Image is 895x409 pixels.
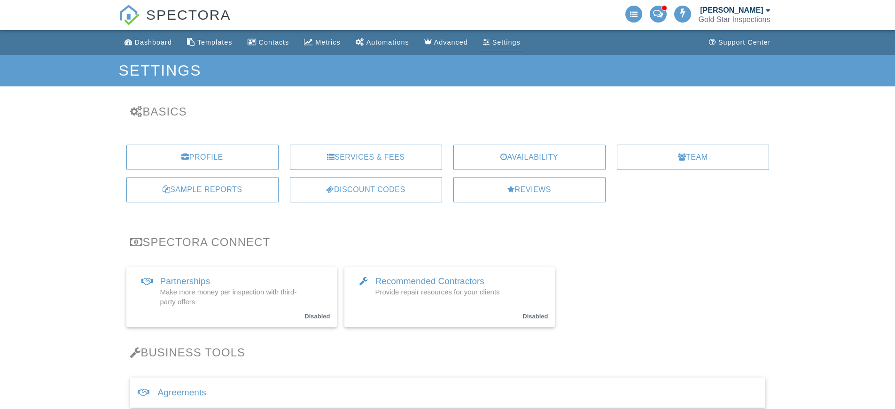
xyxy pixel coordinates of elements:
a: Services & Fees [290,145,442,170]
a: Sample Reports [126,177,279,202]
div: Templates [197,39,233,46]
div: Gold Star Inspections [699,15,770,24]
a: Settings [479,34,524,51]
h3: Basics [130,105,765,118]
a: Partnerships Make more money per inspection with third-party offers Disabled [126,267,337,327]
a: Templates [183,34,236,51]
div: Settings [492,39,521,46]
div: [PERSON_NAME] [700,6,763,15]
a: Automations (Advanced) [352,34,413,51]
h1: Settings [119,62,777,79]
span: Make more money per inspection with third-party offers [160,288,297,306]
div: Dashboard [135,39,172,46]
div: Contacts [259,39,289,46]
div: Agreements [130,378,765,408]
span: Partnerships [160,276,210,286]
a: Dashboard [121,34,176,51]
span: Provide repair resources for your clients [375,288,500,296]
a: Team [617,145,769,170]
a: Contacts [244,34,293,51]
h3: Business Tools [130,346,765,359]
img: The Best Home Inspection Software - Spectora [119,5,140,25]
h3: Spectora Connect [130,236,765,248]
small: Disabled [304,313,330,320]
span: SPECTORA [146,5,231,24]
small: Disabled [522,313,548,320]
a: Availability [453,145,606,170]
div: Support Center [718,39,771,46]
a: Discount Codes [290,177,442,202]
div: Automations [366,39,409,46]
a: Advanced [420,34,472,51]
a: Metrics [300,34,344,51]
a: Support Center [705,34,775,51]
a: Reviews [453,177,606,202]
span: Recommended Contractors [375,276,484,286]
div: Advanced [434,39,468,46]
a: Profile [126,145,279,170]
a: Recommended Contractors Provide repair resources for your clients Disabled [344,267,555,327]
a: SPECTORA [119,14,231,31]
div: Metrics [315,39,340,46]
